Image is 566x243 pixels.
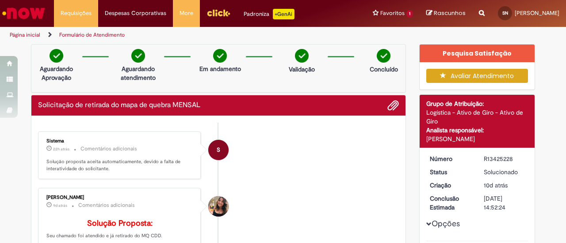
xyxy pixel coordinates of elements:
img: check-circle-green.png [213,49,227,63]
img: ServiceNow [1,4,46,22]
span: SN [502,10,508,16]
p: Em andamento [199,64,241,73]
p: Aguardando atendimento [117,64,160,82]
p: +GenAi [273,9,294,19]
div: Analista responsável: [426,126,528,135]
span: 22h atrás [53,146,69,152]
dt: Conclusão Estimada [423,194,478,212]
img: check-circle-green.png [295,49,309,63]
span: More [180,9,193,18]
small: Comentários adicionais [80,145,137,153]
div: [DATE] 14:52:24 [484,194,525,212]
p: Validação [289,65,315,74]
span: 10d atrás [484,181,508,189]
div: 18/08/2025 14:52:21 [484,181,525,190]
time: 20/08/2025 09:15:05 [53,203,67,208]
div: Mariana Marques Americo [208,196,229,217]
small: Comentários adicionais [78,202,135,209]
a: Rascunhos [426,9,466,18]
span: 9d atrás [53,203,67,208]
dt: Criação [423,181,478,190]
div: Grupo de Atribuição: [426,99,528,108]
img: check-circle-green.png [50,49,63,63]
div: Pesquisa Satisfação [420,45,535,62]
a: Formulário de Atendimento [59,31,125,38]
b: Solução Proposta: [87,218,153,228]
p: Concluído [370,65,398,74]
div: [PERSON_NAME] [426,135,528,143]
span: Requisições [61,9,92,18]
div: R13425228 [484,154,525,163]
img: check-circle-green.png [131,49,145,63]
time: 18/08/2025 14:52:21 [484,181,508,189]
div: Logística - Ativo de Giro - Ativo de Giro [426,108,528,126]
div: Padroniza [244,9,294,19]
span: Favoritos [380,9,405,18]
div: System [208,140,229,160]
p: Solução proposta aceita automaticamente, devido a falta de interatividade do solicitante. [46,158,194,172]
a: Página inicial [10,31,40,38]
div: [PERSON_NAME] [46,195,194,200]
time: 27/08/2025 16:15:04 [53,146,69,152]
span: S [217,139,220,161]
img: click_logo_yellow_360x200.png [207,6,230,19]
span: Rascunhos [434,9,466,17]
button: Adicionar anexos [387,100,399,111]
ul: Trilhas de página [7,27,371,43]
h2: Solicitação de retirada do mapa de quebra MENSAL Histórico de tíquete [38,101,200,109]
img: check-circle-green.png [377,49,390,63]
p: Aguardando Aprovação [35,64,78,82]
div: Solucionado [484,168,525,176]
button: Avaliar Atendimento [426,69,528,83]
dt: Número [423,154,478,163]
span: [PERSON_NAME] [515,9,559,17]
div: Sistema [46,138,194,144]
dt: Status [423,168,478,176]
span: Despesas Corporativas [105,9,166,18]
span: 1 [406,10,413,18]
